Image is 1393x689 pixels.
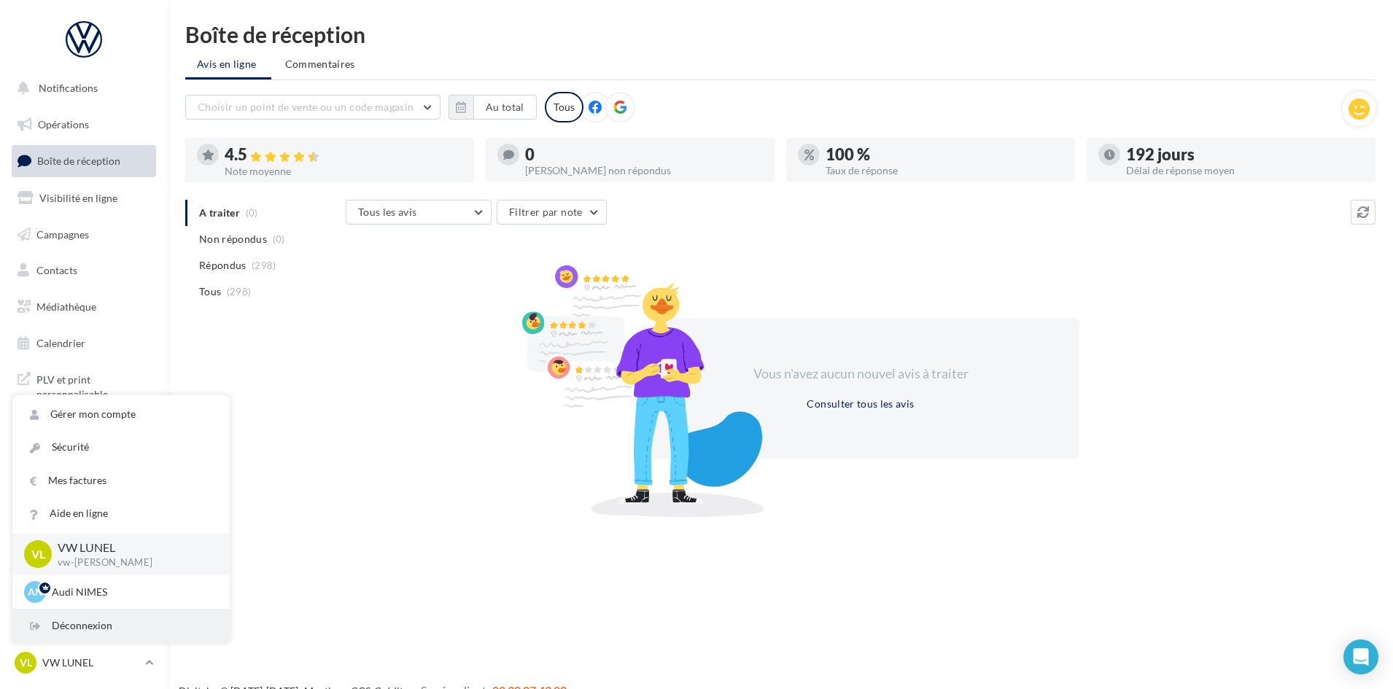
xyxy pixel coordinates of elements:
div: Open Intercom Messenger [1343,639,1378,674]
p: VW LUNEL [42,655,139,670]
a: PLV et print personnalisable [9,364,159,407]
a: Mes factures [12,464,230,497]
span: Opérations [38,118,89,131]
div: Délai de réponse moyen [1126,166,1364,176]
a: Contacts [9,255,159,286]
button: Au total [473,95,537,120]
button: Notifications [9,73,153,104]
span: Répondus [199,258,247,273]
p: VW LUNEL [58,540,206,556]
span: (0) [273,233,285,245]
div: [PERSON_NAME] non répondus [525,166,763,176]
span: Calendrier [36,337,85,349]
button: Tous les avis [346,200,492,225]
a: Campagnes DataOnDemand [9,413,159,456]
a: Campagnes [9,219,159,250]
div: Note moyenne [225,166,462,176]
span: VL [31,546,45,563]
div: 4.5 [225,147,462,163]
span: Notifications [39,82,98,94]
div: Taux de réponse [826,166,1063,176]
a: Sécurité [12,431,230,464]
span: Boîte de réception [37,155,120,167]
div: 0 [525,147,763,163]
a: Gérer mon compte [12,398,230,431]
button: Filtrer par note [497,200,607,225]
a: Visibilité en ligne [9,183,159,214]
div: Vous n'avez aucun nouvel avis à traiter [735,365,986,384]
span: Commentaires [285,57,355,71]
a: Opérations [9,109,159,140]
button: Choisir un point de vente ou un code magasin [185,95,441,120]
span: AN [28,585,43,599]
span: Tous [199,284,221,299]
span: Médiathèque [36,300,96,313]
a: Médiathèque [9,292,159,322]
span: Contacts [36,264,77,276]
span: Visibilité en ligne [39,192,117,204]
a: VL VW LUNEL [12,649,156,677]
button: Au total [449,95,537,120]
div: Déconnexion [12,610,230,642]
p: vw-[PERSON_NAME] [58,556,206,569]
div: Boîte de réception [185,23,1375,45]
div: 100 % [826,147,1063,163]
span: VL [20,655,32,670]
span: PLV et print personnalisable [36,370,150,401]
span: Non répondus [199,232,267,246]
span: (298) [227,286,252,297]
span: (298) [252,260,276,271]
div: Tous [545,92,583,122]
a: Aide en ligne [12,497,230,530]
p: Audi NIMES [52,585,212,599]
div: 192 jours [1126,147,1364,163]
a: Boîte de réception [9,145,159,176]
span: Choisir un point de vente ou un code magasin [198,101,414,113]
button: Consulter tous les avis [801,395,920,413]
span: Tous les avis [358,206,417,218]
span: Campagnes [36,227,89,240]
a: Calendrier [9,328,159,359]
